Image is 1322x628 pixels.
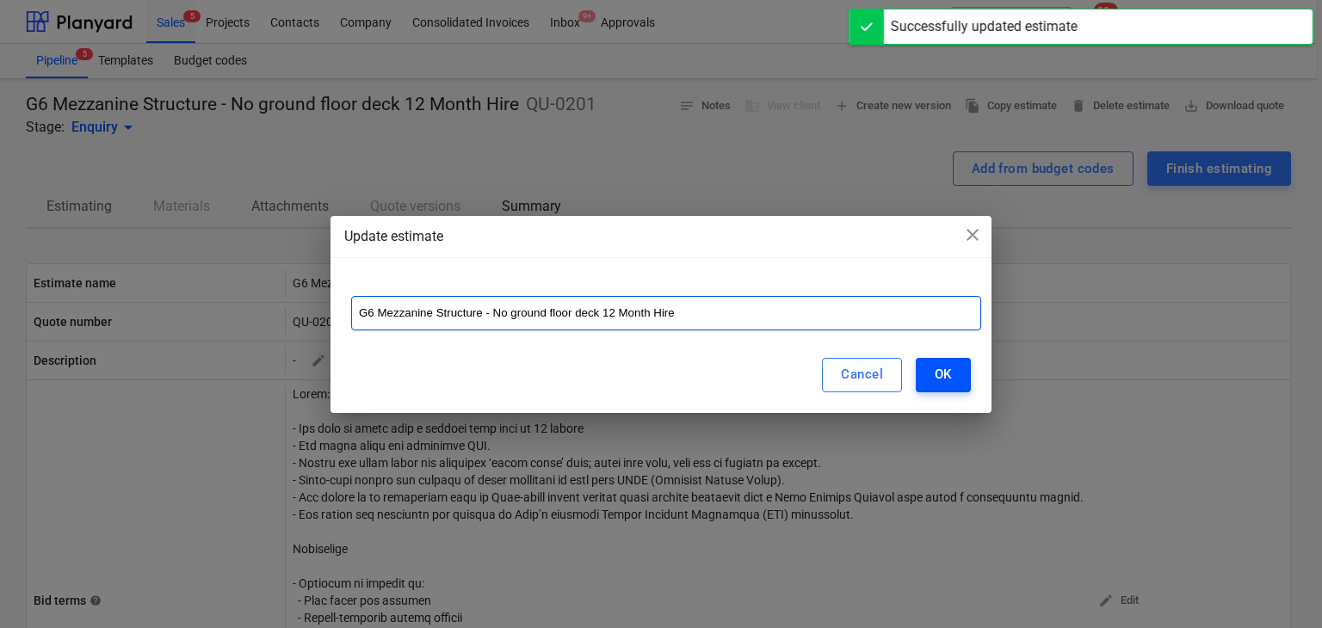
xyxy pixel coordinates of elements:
[1236,545,1322,628] iframe: Chat Widget
[841,363,883,385] div: Cancel
[962,225,983,245] span: close
[891,16,1078,37] div: Successfully updated estimate
[962,225,983,251] div: close
[822,358,902,392] button: Cancel
[344,226,978,247] div: Update estimate
[935,363,952,385] div: OK
[916,358,971,392] button: OK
